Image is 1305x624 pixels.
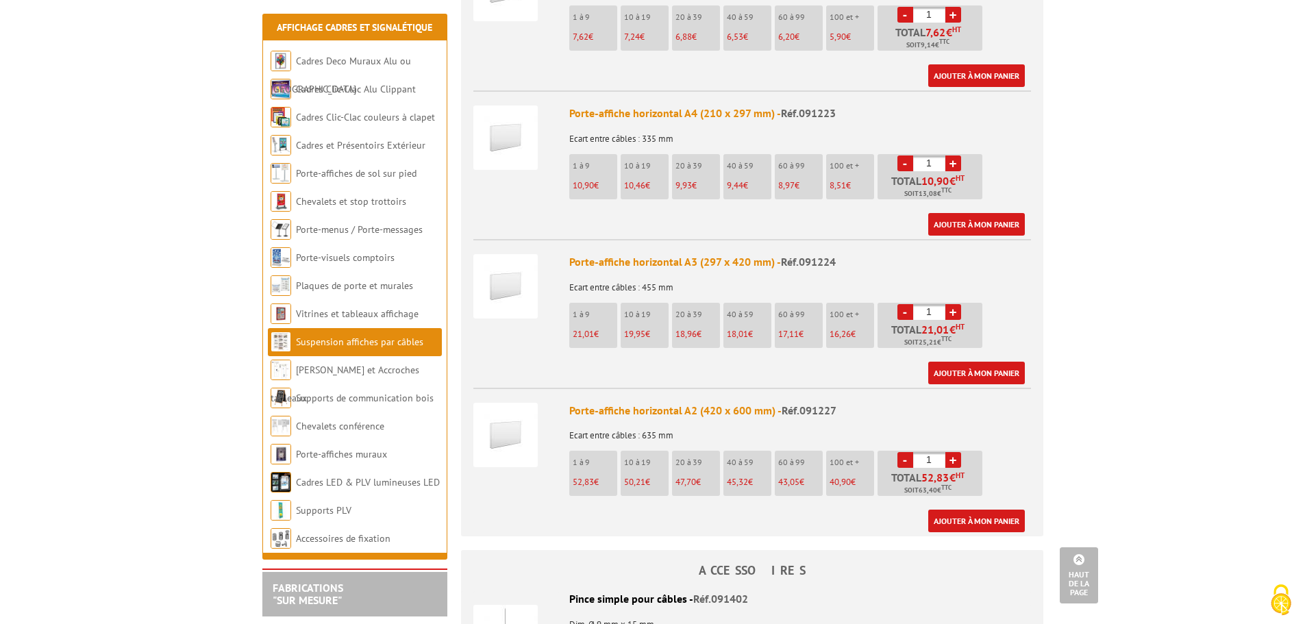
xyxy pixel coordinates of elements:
div: Porte-affiche horizontal A2 (420 x 600 mm) - [569,403,1031,419]
a: Chevalets et stop trottoirs [296,195,406,208]
p: € [778,329,823,339]
sup: HT [956,173,965,183]
p: 100 et + [830,12,874,22]
span: 7,24 [624,31,640,42]
span: 52,83 [573,476,594,488]
p: 40 à 59 [727,458,771,467]
span: 5,90 [830,31,846,42]
p: 1 à 9 [573,12,617,22]
a: Supports PLV [296,504,351,516]
p: Total [881,324,982,348]
a: Haut de la page [1060,547,1098,603]
p: Ecart entre câbles : 635 mm [569,421,1031,440]
img: Plaques de porte et murales [271,275,291,296]
div: Pince simple pour câbles - [473,591,1031,607]
img: Porte-menus / Porte-messages [271,219,291,240]
span: 18,01 [727,328,748,340]
p: 60 à 99 [778,310,823,319]
p: € [778,181,823,190]
p: 10 à 19 [624,161,669,171]
a: Porte-affiches muraux [296,448,387,460]
p: € [573,181,617,190]
span: 8,51 [830,179,846,191]
p: € [624,32,669,42]
a: + [945,155,961,171]
a: Ajouter à mon panier [928,362,1025,384]
p: Total [881,175,982,199]
span: Réf.091224 [781,255,836,269]
span: € [949,175,956,186]
a: Supports de communication bois [296,392,434,404]
a: Chevalets conférence [296,420,384,432]
p: 60 à 99 [778,161,823,171]
sup: TTC [941,335,952,342]
a: Ajouter à mon panier [928,213,1025,236]
span: 47,70 [675,476,696,488]
p: 20 à 39 [675,458,720,467]
a: Ajouter à mon panier [928,64,1025,87]
p: € [624,329,669,339]
a: + [945,7,961,23]
div: Porte-affiche horizontal A3 (297 x 420 mm) - [569,254,1031,270]
p: 20 à 39 [675,161,720,171]
span: 6,88 [675,31,692,42]
span: € [949,472,956,483]
p: 10 à 19 [624,458,669,467]
p: € [830,32,874,42]
img: Cookies (fenêtre modale) [1264,583,1298,617]
p: € [727,329,771,339]
p: 40 à 59 [727,12,771,22]
p: 1 à 9 [573,458,617,467]
span: Soit € [904,337,952,348]
span: Réf.091402 [693,592,748,606]
img: Porte-affiche horizontal A4 (210 x 297 mm) [473,105,538,170]
img: Chevalets et stop trottoirs [271,191,291,212]
p: € [727,477,771,487]
img: Cadres et Présentoirs Extérieur [271,135,291,155]
span: 8,97 [778,179,795,191]
button: Cookies (fenêtre modale) [1257,577,1305,624]
img: Porte-affiches muraux [271,444,291,464]
a: Cadres et Présentoirs Extérieur [296,139,425,151]
p: 60 à 99 [778,12,823,22]
p: € [727,32,771,42]
span: 50,21 [624,476,645,488]
p: € [675,32,720,42]
span: 10,90 [921,175,949,186]
span: 40,90 [830,476,851,488]
div: Porte-affiche horizontal A4 (210 x 297 mm) - [569,105,1031,121]
p: € [830,477,874,487]
a: Cadres Clic-Clac couleurs à clapet [296,111,435,123]
a: Affichage Cadres et Signalétique [277,21,432,34]
span: 52,83 [921,472,949,483]
span: 9,93 [675,179,692,191]
p: 10 à 19 [624,310,669,319]
p: 40 à 59 [727,310,771,319]
p: € [573,32,617,42]
img: Porte-affiche horizontal A2 (420 x 600 mm) [473,403,538,467]
span: 7,62 [573,31,588,42]
span: 6,53 [727,31,743,42]
img: Porte-visuels comptoirs [271,247,291,268]
sup: HT [956,471,965,480]
img: Cadres LED & PLV lumineuses LED [271,472,291,492]
img: Cadres Deco Muraux Alu ou Bois [271,51,291,71]
a: Accessoires de fixation [296,532,390,545]
sup: HT [952,25,961,34]
span: 45,32 [727,476,748,488]
p: 10 à 19 [624,12,669,22]
a: Porte-visuels comptoirs [296,251,395,264]
p: 20 à 39 [675,12,720,22]
sup: TTC [941,484,952,491]
p: € [778,477,823,487]
p: € [778,32,823,42]
a: FABRICATIONS"Sur Mesure" [273,581,343,607]
span: Soit € [904,485,952,496]
img: Porte-affiche horizontal A3 (297 x 420 mm) [473,254,538,319]
span: 63,40 [919,485,937,496]
p: € [727,181,771,190]
a: Plaques de porte et murales [296,279,413,292]
sup: TTC [939,38,949,45]
span: 6,20 [778,31,795,42]
span: 10,90 [573,179,594,191]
